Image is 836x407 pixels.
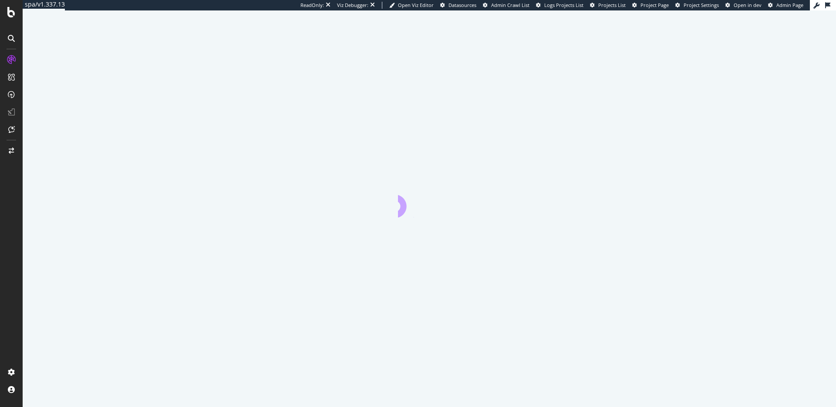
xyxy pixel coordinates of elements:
[725,2,762,9] a: Open in dev
[398,186,461,217] div: animation
[398,2,434,8] span: Open Viz Editor
[632,2,669,9] a: Project Page
[776,2,803,8] span: Admin Page
[590,2,626,9] a: Projects List
[734,2,762,8] span: Open in dev
[640,2,669,8] span: Project Page
[768,2,803,9] a: Admin Page
[300,2,324,9] div: ReadOnly:
[491,2,529,8] span: Admin Crawl List
[483,2,529,9] a: Admin Crawl List
[337,2,368,9] div: Viz Debugger:
[598,2,626,8] span: Projects List
[544,2,583,8] span: Logs Projects List
[675,2,719,9] a: Project Settings
[448,2,476,8] span: Datasources
[684,2,719,8] span: Project Settings
[389,2,434,9] a: Open Viz Editor
[440,2,476,9] a: Datasources
[536,2,583,9] a: Logs Projects List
